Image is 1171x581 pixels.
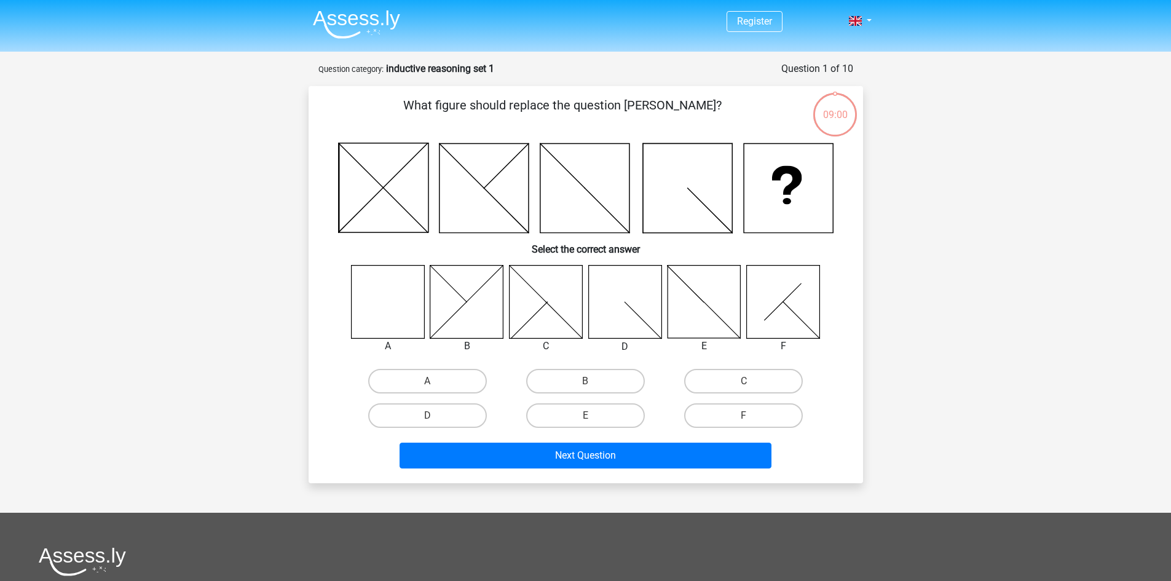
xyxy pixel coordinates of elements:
[526,403,645,428] label: E
[368,369,487,393] label: A
[420,339,513,354] div: B
[737,15,772,27] a: Register
[313,10,400,39] img: Assessly
[368,403,487,428] label: D
[318,65,384,74] small: Question category:
[328,234,843,255] h6: Select the correct answer
[526,369,645,393] label: B
[39,547,126,576] img: Assessly logo
[658,339,751,354] div: E
[737,339,830,354] div: F
[812,92,858,122] div: 09:00
[500,339,593,354] div: C
[781,61,853,76] div: Question 1 of 10
[684,403,803,428] label: F
[328,96,797,133] p: What figure should replace the question [PERSON_NAME]?
[400,443,771,468] button: Next Question
[342,339,435,354] div: A
[386,63,494,74] strong: inductive reasoning set 1
[579,339,672,354] div: D
[684,369,803,393] label: C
